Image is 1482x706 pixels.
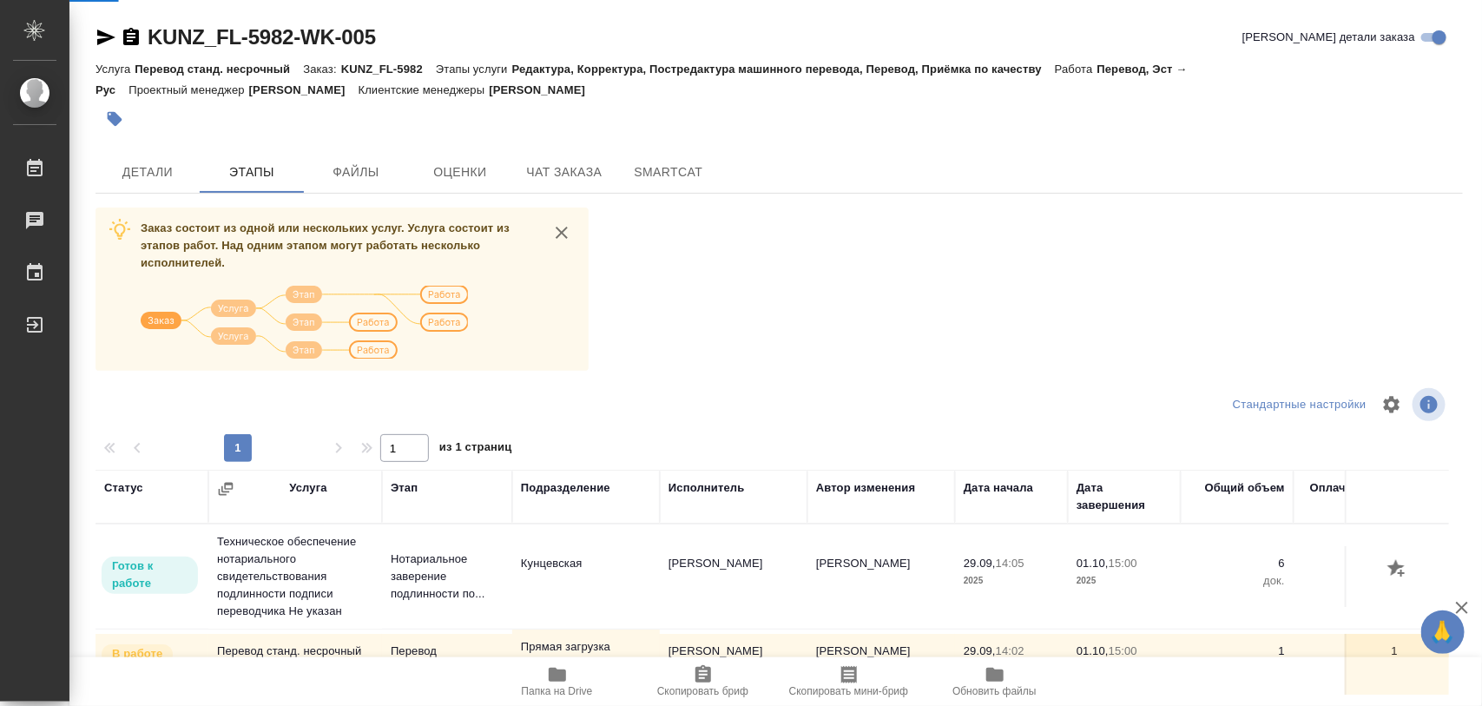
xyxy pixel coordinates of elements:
span: Настроить таблицу [1371,384,1413,426]
p: Заказ: [303,63,340,76]
p: Работа [1055,63,1097,76]
span: Этапы [210,162,293,183]
div: Подразделение [521,479,610,497]
span: Скопировать мини-бриф [789,685,908,697]
button: Скопировать бриф [630,657,776,706]
p: В работе [112,645,162,663]
div: split button [1228,392,1371,419]
p: док. [1189,572,1285,590]
span: из 1 страниц [439,437,512,462]
span: Посмотреть информацию [1413,388,1449,421]
div: Оплачиваемый объем [1302,479,1398,514]
div: Статус [104,479,143,497]
button: Добавить тэг [96,100,134,138]
button: Обновить файлы [922,657,1068,706]
div: Общий объем [1205,479,1285,497]
p: Готов к работе [112,558,188,592]
p: 01.10, [1077,557,1109,570]
td: Перевод станд. несрочный Эст → Рус [208,634,382,695]
td: [PERSON_NAME] [807,546,955,607]
p: [PERSON_NAME] [489,83,598,96]
p: Редактура, Корректура, Постредактура машинного перевода, Перевод, Приёмка по качеству [512,63,1055,76]
div: Автор изменения [816,479,915,497]
p: Нотариальное заверение подлинности по... [391,551,504,603]
p: 2025 [964,572,1059,590]
div: Дата завершения [1077,479,1172,514]
button: Скопировать мини-бриф [776,657,922,706]
p: Услуга [96,63,135,76]
button: Добавить оценку [1383,555,1413,584]
span: [PERSON_NAME] детали заказа [1242,29,1415,46]
td: [PERSON_NAME] [660,634,807,695]
p: 15:00 [1109,557,1137,570]
p: Проектный менеджер [128,83,248,96]
span: Скопировать бриф [657,685,748,697]
button: 🙏 [1421,610,1465,654]
p: Перевод [391,643,504,660]
span: Обновить файлы [952,685,1037,697]
span: Чат заказа [523,162,606,183]
td: Прямая загрузка (шаблонные документы) [512,630,660,699]
div: Исполнитель [669,479,745,497]
div: Этап [391,479,418,497]
td: Кунцевская [512,546,660,607]
p: Этапы услуги [436,63,512,76]
button: Скопировать ссылку [121,27,142,48]
p: док. [1302,572,1398,590]
button: Папка на Drive [484,657,630,706]
p: 14:05 [996,557,1024,570]
button: close [549,220,575,246]
p: 2025 [1077,572,1172,590]
td: [PERSON_NAME] [807,634,955,695]
p: 1 [1189,643,1285,660]
p: 29.09, [964,557,996,570]
span: 🙏 [1428,614,1458,650]
button: Скопировать ссылку для ЯМессенджера [96,27,116,48]
td: [PERSON_NAME] [660,546,807,607]
span: Детали [106,162,189,183]
p: 6 [1189,555,1285,572]
span: Папка на Drive [522,685,593,697]
p: Клиентские менеджеры [359,83,490,96]
p: 15:00 [1109,644,1137,657]
p: [PERSON_NAME] [249,83,359,96]
p: 6 [1302,555,1398,572]
div: Дата начала [964,479,1033,497]
a: KUNZ_FL-5982-WK-005 [148,25,376,49]
span: Заказ состоит из одной или нескольких услуг. Услуга состоит из этапов работ. Над одним этапом мог... [141,221,510,269]
p: 29.09, [964,644,996,657]
p: 1 [1302,643,1398,660]
p: KUNZ_FL-5982 [341,63,436,76]
p: Перевод станд. несрочный [135,63,303,76]
button: Сгруппировать [217,480,234,498]
span: Файлы [314,162,398,183]
div: Услуга [289,479,326,497]
span: SmartCat [627,162,710,183]
td: Техническое обеспечение нотариального свидетельствования подлинности подписи переводчика Не указан [208,525,382,629]
p: 01.10, [1077,644,1109,657]
span: Оценки [418,162,502,183]
p: 14:02 [996,644,1024,657]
